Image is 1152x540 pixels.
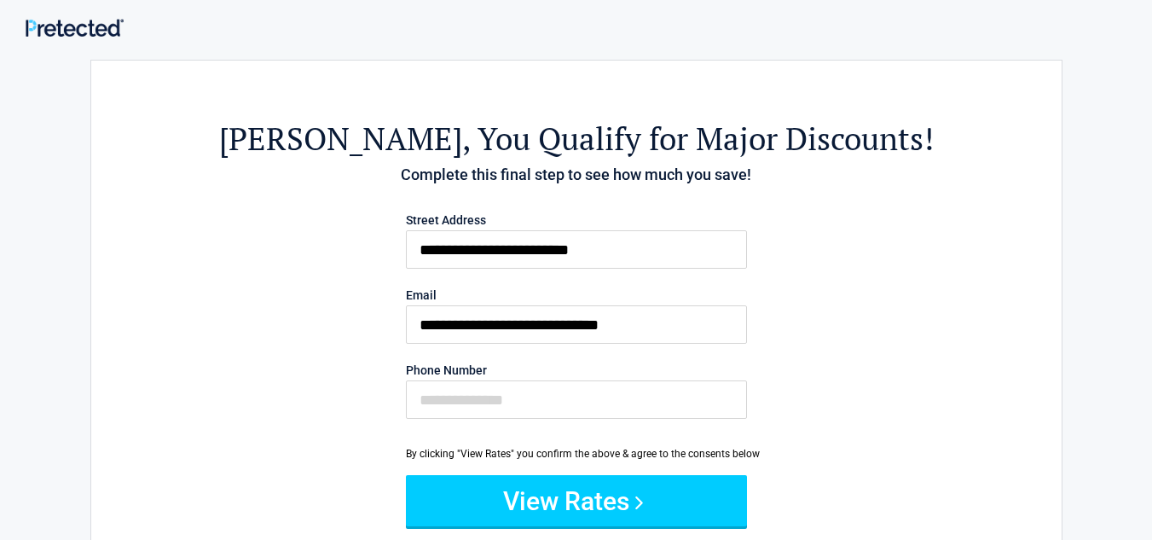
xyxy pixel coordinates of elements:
label: Email [406,289,747,301]
span: [PERSON_NAME] [219,118,462,160]
label: Phone Number [406,364,747,376]
h2: , You Qualify for Major Discounts! [185,118,968,160]
img: Main Logo [26,19,124,37]
label: Street Address [406,214,747,226]
button: View Rates [406,475,747,526]
h4: Complete this final step to see how much you save! [185,164,968,186]
div: By clicking "View Rates" you confirm the above & agree to the consents below [406,446,747,462]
